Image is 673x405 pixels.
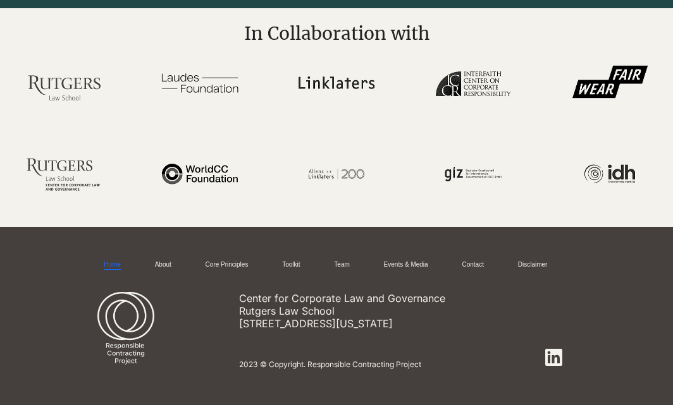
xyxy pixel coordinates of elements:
[95,255,572,275] nav: Site
[416,136,531,212] img: giz_logo.png
[244,22,429,45] span: In Collaboration with
[104,260,121,270] a: Home
[143,45,257,121] img: laudes_logo_edited.jpg
[416,45,531,121] img: ICCR_logo_edited.jpg
[239,317,485,330] p: [STREET_ADDRESS][US_STATE]
[384,260,428,270] a: Events & Media
[334,260,349,270] a: Team
[282,260,300,270] a: Toolkit
[518,260,548,270] a: Disclaimer
[239,305,485,317] p: Rutgers Law School
[206,260,249,270] a: Core Principles
[95,292,157,373] img: v2 New RCP logo cream.png
[6,136,121,212] img: rutgers_corp_law_edited.jpg
[280,136,394,212] img: allens_links_logo.png
[280,45,394,121] img: linklaters_logo_edited.jpg
[143,136,257,212] img: world_cc_edited.jpg
[155,260,171,270] a: About
[6,45,121,121] img: rutgers_law_logo_edited.jpg
[239,360,526,369] p: 2023 © Copyright. Responsible Contracting Project
[462,260,483,270] a: Contact
[239,292,485,305] p: Center for Corporate Law and Governance
[553,45,667,121] img: fairwear_logo_edited.jpg
[553,136,667,212] img: idh_logo_rectangle.png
